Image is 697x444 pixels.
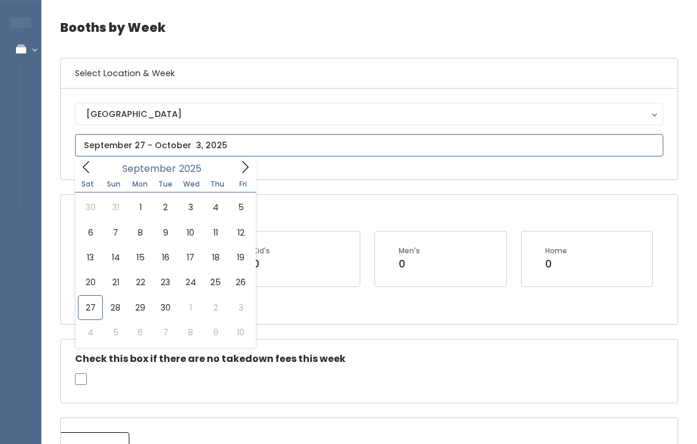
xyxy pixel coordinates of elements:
[78,195,103,220] span: August 30, 2025
[230,181,256,188] span: Fri
[176,161,211,176] input: Year
[228,295,253,320] span: October 3, 2025
[178,220,203,245] span: September 10, 2025
[178,195,203,220] span: September 3, 2025
[228,195,253,220] span: September 5, 2025
[103,320,128,345] span: October 5, 2025
[128,320,153,345] span: October 6, 2025
[75,134,663,156] input: September 27 - October 3, 2025
[153,195,178,220] span: September 2, 2025
[61,58,678,89] h6: Select Location & Week
[203,270,228,295] span: September 25, 2025
[253,256,270,272] div: 0
[228,245,253,270] span: September 19, 2025
[78,270,103,295] span: September 20, 2025
[203,295,228,320] span: October 2, 2025
[399,246,420,256] div: Men's
[178,245,203,270] span: September 17, 2025
[253,246,270,256] div: Kid's
[103,270,128,295] span: September 21, 2025
[75,354,663,364] h5: Check this box if there are no takedown fees this week
[153,270,178,295] span: September 23, 2025
[128,245,153,270] span: September 15, 2025
[103,295,128,320] span: September 28, 2025
[178,270,203,295] span: September 24, 2025
[128,195,153,220] span: September 1, 2025
[545,256,567,272] div: 0
[78,220,103,245] span: September 6, 2025
[178,181,204,188] span: Wed
[153,320,178,345] span: October 7, 2025
[153,220,178,245] span: September 9, 2025
[545,246,567,256] div: Home
[122,164,176,174] span: September
[103,245,128,270] span: September 14, 2025
[103,220,128,245] span: September 7, 2025
[60,11,678,44] h4: Booths by Week
[178,320,203,345] span: October 8, 2025
[228,220,253,245] span: September 12, 2025
[78,295,103,320] span: September 27, 2025
[153,245,178,270] span: September 16, 2025
[78,245,103,270] span: September 13, 2025
[399,256,420,272] div: 0
[78,320,103,345] span: October 4, 2025
[128,220,153,245] span: September 8, 2025
[153,295,178,320] span: September 30, 2025
[86,107,652,120] div: [GEOGRAPHIC_DATA]
[152,181,178,188] span: Tue
[203,320,228,345] span: October 9, 2025
[127,181,153,188] span: Mon
[128,270,153,295] span: September 22, 2025
[203,220,228,245] span: September 11, 2025
[101,181,127,188] span: Sun
[178,295,203,320] span: October 1, 2025
[228,320,253,345] span: October 10, 2025
[228,270,253,295] span: September 26, 2025
[75,103,663,125] button: [GEOGRAPHIC_DATA]
[203,195,228,220] span: September 4, 2025
[128,295,153,320] span: September 29, 2025
[204,181,230,188] span: Thu
[103,195,128,220] span: August 31, 2025
[75,181,101,188] span: Sat
[203,245,228,270] span: September 18, 2025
